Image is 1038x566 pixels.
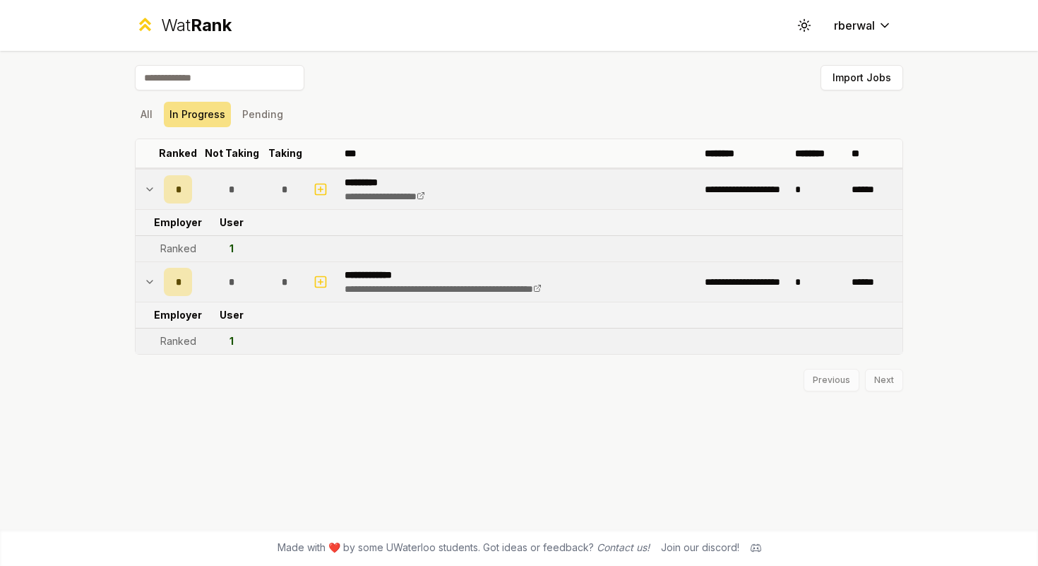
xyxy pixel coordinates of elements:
[278,541,650,555] span: Made with ❤️ by some UWaterloo students. Got ideas or feedback?
[135,102,158,127] button: All
[661,541,739,555] div: Join our discord!
[834,17,875,34] span: rberwal
[268,146,302,160] p: Taking
[158,210,198,235] td: Employer
[160,242,196,256] div: Ranked
[821,65,903,90] button: Import Jobs
[159,146,197,160] p: Ranked
[158,302,198,328] td: Employer
[597,541,650,553] a: Contact us!
[205,146,259,160] p: Not Taking
[164,102,231,127] button: In Progress
[823,13,903,38] button: rberwal
[191,15,232,35] span: Rank
[160,334,196,348] div: Ranked
[198,302,266,328] td: User
[198,210,266,235] td: User
[161,14,232,37] div: Wat
[229,242,234,256] div: 1
[135,14,232,37] a: WatRank
[229,334,234,348] div: 1
[237,102,289,127] button: Pending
